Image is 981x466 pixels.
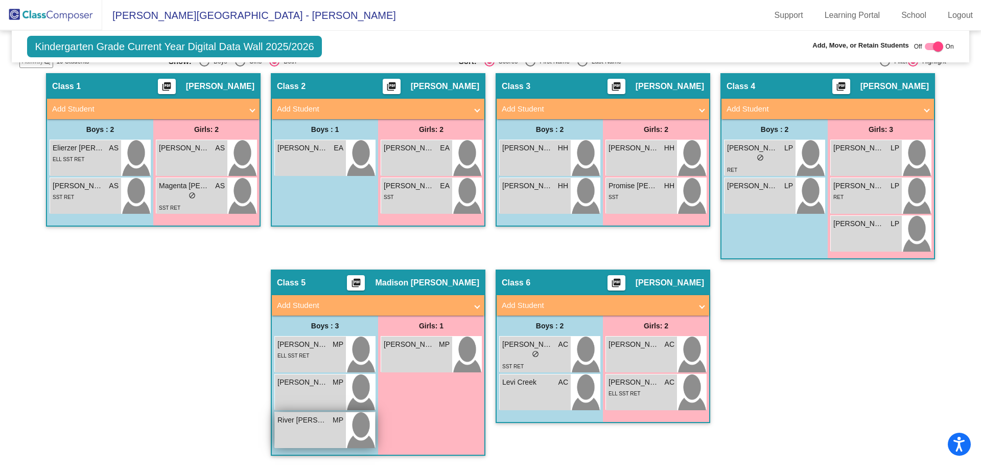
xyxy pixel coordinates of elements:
[665,339,674,350] span: AC
[497,119,603,140] div: Boys : 2
[189,192,196,199] span: do_not_disturb_alt
[914,42,922,51] span: Off
[833,181,884,191] span: [PERSON_NAME]
[727,181,778,191] span: [PERSON_NAME]
[53,181,104,191] span: [PERSON_NAME]
[277,377,329,388] span: [PERSON_NAME]
[158,79,176,94] button: Print Students Details
[727,143,778,153] span: [PERSON_NAME]
[102,7,396,24] span: [PERSON_NAME][GEOGRAPHIC_DATA] - [PERSON_NAME]
[159,181,210,191] span: Magenta [PERSON_NAME]
[440,143,450,153] span: EA
[665,377,674,388] span: AC
[603,316,709,336] div: Girls: 2
[27,36,321,57] span: Kindergarten Grade Current Year Digital Data Wall 2025/2026
[832,79,850,94] button: Print Students Details
[47,99,260,119] mat-expansion-panel-header: Add Student
[384,181,435,191] span: [PERSON_NAME]
[835,81,847,96] mat-icon: picture_as_pdf
[272,316,378,336] div: Boys : 3
[277,81,306,92] span: Class 2
[609,181,660,191] span: Promise [PERSON_NAME]
[502,143,553,153] span: [PERSON_NAME]
[828,119,934,140] div: Girls: 3
[532,350,539,358] span: do_not_disturb_alt
[636,278,704,288] span: [PERSON_NAME]
[277,415,329,426] span: River [PERSON_NAME]
[497,316,603,336] div: Boys : 2
[277,103,467,115] mat-panel-title: Add Student
[160,81,173,96] mat-icon: picture_as_pdf
[757,154,764,161] span: do_not_disturb_alt
[727,103,917,115] mat-panel-title: Add Student
[272,295,484,316] mat-expansion-panel-header: Add Student
[940,7,981,24] a: Logout
[727,167,737,173] span: RET
[558,143,568,153] span: HH
[272,99,484,119] mat-expansion-panel-header: Add Student
[378,119,484,140] div: Girls: 2
[609,391,640,396] span: ELL SST RET
[833,143,884,153] span: [PERSON_NAME] [PERSON_NAME]
[277,143,329,153] span: [PERSON_NAME]
[891,218,899,229] span: LP
[891,143,899,153] span: LP
[159,205,180,211] span: SST RET
[502,181,553,191] span: [PERSON_NAME]
[812,40,909,51] span: Add, Move, or Retain Students
[609,143,660,153] span: [PERSON_NAME]
[153,119,260,140] div: Girls: 2
[378,316,484,336] div: Girls: 1
[440,181,450,191] span: EA
[609,339,660,350] span: [PERSON_NAME]
[215,143,225,153] span: AS
[608,79,625,94] button: Print Students Details
[558,339,568,350] span: AC
[721,119,828,140] div: Boys : 2
[52,103,242,115] mat-panel-title: Add Student
[333,377,343,388] span: MP
[727,81,755,92] span: Class 4
[215,181,225,191] span: AS
[816,7,889,24] a: Learning Portal
[109,181,119,191] span: AS
[109,143,119,153] span: AS
[558,181,568,191] span: HH
[502,377,553,388] span: Levi Creek
[384,339,435,350] span: [PERSON_NAME]
[350,278,362,292] mat-icon: picture_as_pdf
[277,278,306,288] span: Class 5
[277,300,467,312] mat-panel-title: Add Student
[860,81,929,92] span: [PERSON_NAME]
[833,218,884,229] span: [PERSON_NAME]
[439,339,450,350] span: MP
[558,377,568,388] span: AC
[784,143,793,153] span: LP
[502,364,524,369] span: SST RET
[502,339,553,350] span: [PERSON_NAME]
[502,103,692,115] mat-panel-title: Add Student
[609,377,660,388] span: [PERSON_NAME] [PERSON_NAME]
[502,300,692,312] mat-panel-title: Add Student
[384,143,435,153] span: [PERSON_NAME] [PERSON_NAME]
[385,81,398,96] mat-icon: picture_as_pdf
[946,42,954,51] span: On
[664,181,674,191] span: HH
[333,415,343,426] span: MP
[721,99,934,119] mat-expansion-panel-header: Add Student
[608,275,625,291] button: Print Students Details
[664,143,674,153] span: HH
[375,278,479,288] span: Madison [PERSON_NAME]
[347,275,365,291] button: Print Students Details
[497,99,709,119] mat-expansion-panel-header: Add Student
[277,339,329,350] span: [PERSON_NAME] Aular
[383,79,401,94] button: Print Students Details
[497,295,709,316] mat-expansion-panel-header: Add Student
[603,119,709,140] div: Girls: 2
[159,143,210,153] span: [PERSON_NAME]
[53,194,74,200] span: SST RET
[891,181,899,191] span: LP
[47,119,153,140] div: Boys : 2
[333,339,343,350] span: MP
[609,194,618,200] span: SST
